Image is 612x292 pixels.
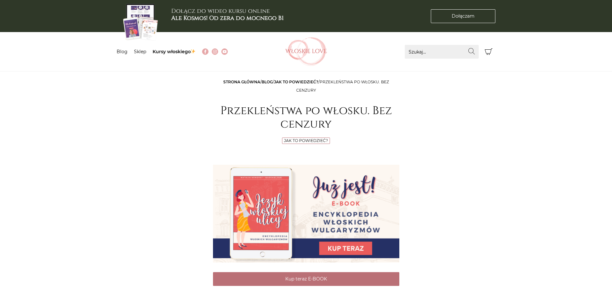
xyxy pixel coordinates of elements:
a: Kursy włoskiego [153,49,196,54]
span: / / / [223,79,389,93]
a: Jak to powiedzieć? [274,79,318,84]
h3: Dołącz do wideo kursu online [171,8,284,21]
h1: Przekleństwa po włosku. Bez cenzury [213,104,399,131]
input: Szukaj... [405,45,479,59]
a: Kup teraz E-BOOK [213,272,399,286]
a: Sklep [134,49,146,54]
a: Dołączam [431,9,495,23]
a: Strona główna [223,79,260,84]
b: Ale Kosmos! Od zera do mocnego B1 [171,14,284,22]
a: Blog [117,49,128,54]
img: Włoskielove [285,37,327,66]
button: Koszyk [482,45,496,59]
a: Jak to powiedzieć? [284,138,328,143]
img: ✨ [191,49,195,54]
a: Blog [262,79,273,84]
span: Przekleństwa po włosku. Bez cenzury [296,79,389,93]
span: Dołączam [452,13,475,20]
